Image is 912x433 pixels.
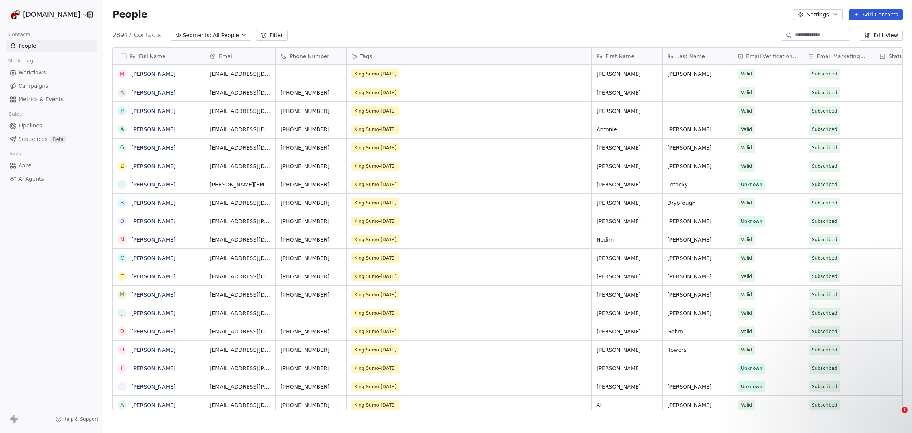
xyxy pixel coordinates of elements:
[351,364,399,373] span: King Sumo-[DATE]
[596,89,658,96] span: [PERSON_NAME]
[902,407,908,413] span: 1
[131,145,176,151] a: [PERSON_NAME]
[667,199,728,207] span: Drybrough
[131,292,176,298] a: [PERSON_NAME]
[667,254,728,262] span: [PERSON_NAME]
[210,254,271,262] span: [EMAIL_ADDRESS][DOMAIN_NAME]
[121,364,124,372] div: F
[676,52,705,60] span: Last Name
[804,48,875,64] div: Email Marketing Consent
[280,291,342,299] span: [PHONE_NUMBER]
[6,173,97,185] a: AI Agents
[139,52,166,60] span: Full Name
[812,89,837,96] span: Subscribed
[596,162,658,170] span: [PERSON_NAME]
[5,55,36,67] span: Marketing
[596,254,658,262] span: [PERSON_NAME]
[667,401,728,409] span: [PERSON_NAME]
[596,346,658,354] span: [PERSON_NAME]
[210,273,271,280] span: [EMAIL_ADDRESS][DOMAIN_NAME]
[280,364,342,372] span: [PHONE_NUMBER]
[812,309,837,317] span: Subscribed
[667,309,728,317] span: [PERSON_NAME]
[113,48,205,64] div: Full Name
[205,48,275,64] div: Email
[210,401,271,409] span: [EMAIL_ADDRESS][DOMAIN_NAME]
[210,70,271,78] span: [EMAIL_ADDRESS][DOMAIN_NAME]
[741,144,752,152] span: Valid
[596,236,658,243] span: Nedim
[886,407,904,425] iframe: Intercom live chat
[9,8,81,21] button: [DOMAIN_NAME]
[351,382,399,391] span: King Sumo-[DATE]
[210,346,271,354] span: [EMAIL_ADDRESS][DOMAIN_NAME]
[113,65,205,410] div: grid
[596,328,658,335] span: [PERSON_NAME]
[210,89,271,96] span: [EMAIL_ADDRESS][DOMAIN_NAME]
[741,254,752,262] span: Valid
[596,107,658,115] span: [PERSON_NAME]
[667,291,728,299] span: [PERSON_NAME]
[741,236,752,243] span: Valid
[63,416,98,422] span: Help & Support
[741,383,762,391] span: Unknown
[360,52,372,60] span: Tags
[347,48,591,64] div: Tags
[183,31,212,39] span: Segments:
[280,199,342,207] span: [PHONE_NUMBER]
[120,327,124,335] div: D
[120,144,124,152] div: G
[6,159,97,172] a: Apps
[596,199,658,207] span: [PERSON_NAME]
[596,126,658,133] span: Antonie
[793,9,842,20] button: Settings
[812,126,837,133] span: Subscribed
[5,108,25,120] span: Sales
[351,253,399,263] span: King Sumo-[DATE]
[849,9,903,20] button: Add Contacts
[280,346,342,354] span: [PHONE_NUMBER]
[6,80,97,92] a: Campaigns
[606,52,634,60] span: First Name
[280,89,342,96] span: [PHONE_NUMBER]
[290,52,329,60] span: Phone Number
[210,144,271,152] span: [EMAIL_ADDRESS][DOMAIN_NAME]
[18,175,44,183] span: AI Agents
[131,273,176,279] a: [PERSON_NAME]
[210,383,271,391] span: [EMAIL_ADDRESS][PERSON_NAME][DOMAIN_NAME]
[741,199,752,207] span: Valid
[596,309,658,317] span: [PERSON_NAME]
[746,52,799,60] span: Email Verification Status
[50,136,66,143] span: Beta
[276,48,346,64] div: Phone Number
[210,107,271,115] span: [EMAIL_ADDRESS][DOMAIN_NAME]
[120,346,124,354] div: d
[6,66,97,79] a: Workflows
[351,69,399,78] span: King Sumo-[DATE]
[889,52,906,60] span: Status
[23,10,80,20] span: [DOMAIN_NAME]
[280,273,342,280] span: [PHONE_NUMBER]
[812,217,837,225] span: Subscribed
[596,273,658,280] span: [PERSON_NAME]
[120,70,124,78] div: M
[280,181,342,188] span: [PHONE_NUMBER]
[121,272,124,280] div: T
[120,235,124,243] div: N
[667,383,728,391] span: [PERSON_NAME]
[280,383,342,391] span: [PHONE_NUMBER]
[210,126,271,133] span: [EMAIL_ADDRESS][DOMAIN_NAME]
[280,217,342,225] span: [PHONE_NUMBER]
[120,199,124,207] div: B
[5,29,34,40] span: Contacts
[667,126,728,133] span: [PERSON_NAME]
[131,200,176,206] a: [PERSON_NAME]
[812,144,837,152] span: Subscribed
[5,148,24,160] span: Tools
[210,217,271,225] span: [EMAIL_ADDRESS][PERSON_NAME][DOMAIN_NAME]
[6,40,97,52] a: People
[596,364,658,372] span: [PERSON_NAME]
[667,346,728,354] span: flowers
[131,237,176,243] a: [PERSON_NAME]
[596,217,658,225] span: [PERSON_NAME]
